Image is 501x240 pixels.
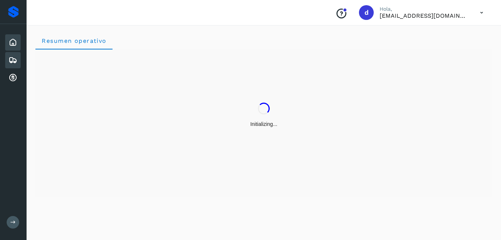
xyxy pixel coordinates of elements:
div: Inicio [5,34,21,51]
div: Cuentas por cobrar [5,70,21,86]
div: Embarques [5,52,21,68]
span: Resumen operativo [41,37,107,44]
p: dcordero@grupoterramex.com [380,12,468,19]
p: Hola, [380,6,468,12]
